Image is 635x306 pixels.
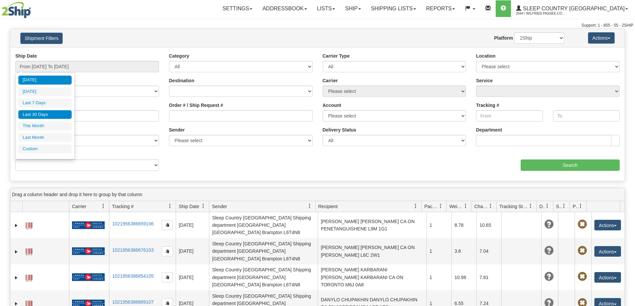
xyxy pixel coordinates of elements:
[578,220,587,229] span: Pickup Not Assigned
[556,203,562,210] span: Shipment Issues
[26,219,32,230] a: Label
[72,203,86,210] span: Carrier
[2,23,633,28] div: Support: 1 - 855 - 55 - 2SHIP
[366,0,421,17] a: Shipping lists
[72,273,105,281] img: 20 - Canada Post
[544,220,554,229] span: Unknown
[179,203,199,210] span: Ship Date
[525,200,536,212] a: Tracking Status filter column settings
[112,247,154,253] a: 1021956386676103
[72,247,105,255] img: 20 - Canada Post
[209,264,318,290] td: Sleep Country [GEOGRAPHIC_DATA] Shipping department [GEOGRAPHIC_DATA] [GEOGRAPHIC_DATA] Brampton ...
[558,200,570,212] a: Shipment Issues filter column settings
[542,200,553,212] a: Delivery Status filter column settings
[323,53,350,59] label: Carrier Type
[539,203,545,210] span: Delivery Status
[162,220,173,230] button: Copy to clipboard
[13,248,20,255] a: Expand
[511,0,633,17] a: Sleep Country [GEOGRAPHIC_DATA] 2044 / Wilfried.Passee-Coutrin
[323,77,338,84] label: Carrier
[553,110,620,122] input: To
[476,102,499,109] label: Tracking #
[318,264,426,290] td: [PERSON_NAME] KARBARANI [PERSON_NAME] KARBARANI CA ON TORONTO M6J 0A8
[112,221,154,226] a: 1021956386659106
[424,203,438,210] span: Packages
[449,203,463,210] span: Weight
[521,6,625,11] span: Sleep Country [GEOGRAPHIC_DATA]
[594,272,621,283] button: Actions
[544,272,554,281] span: Unknown
[169,127,185,133] label: Sender
[176,238,209,264] td: [DATE]
[164,200,176,212] a: Tracking # filter column settings
[304,200,315,212] a: Sender filter column settings
[18,145,72,153] li: Custom
[15,53,37,59] label: Ship Date
[212,203,227,210] span: Sender
[2,2,31,18] img: logo2044.jpg
[169,77,194,84] label: Destination
[162,246,173,256] button: Copy to clipboard
[323,102,341,109] label: Account
[18,76,72,85] li: [DATE]
[485,200,496,212] a: Charge filter column settings
[312,0,340,17] a: Lists
[499,203,528,210] span: Tracking Status
[13,222,20,229] a: Expand
[476,238,501,264] td: 7.04
[18,99,72,108] li: Last 7 Days
[451,212,476,238] td: 8.78
[318,238,426,264] td: [PERSON_NAME] [PERSON_NAME] CA ON [PERSON_NAME] L6C 2W1
[318,212,426,238] td: [PERSON_NAME] [PERSON_NAME] CA ON PENETANGUISHENE L9M 1G1
[588,32,615,44] button: Actions
[476,110,543,122] input: From
[516,10,566,17] span: 2044 / Wilfried.Passee-Coutrin
[162,272,173,282] button: Copy to clipboard
[426,212,451,238] td: 1
[323,127,356,133] label: Delivery Status
[476,264,501,290] td: 7.81
[169,102,223,109] label: Order # / Ship Request #
[476,212,501,238] td: 10.65
[72,221,105,229] img: 20 - Canada Post
[10,188,625,201] div: grid grouping header
[13,274,20,281] a: Expand
[340,0,366,17] a: Ship
[198,200,209,212] a: Ship Date filter column settings
[573,203,578,210] span: Pickup Status
[521,159,620,171] input: Search
[451,264,476,290] td: 10.98
[209,212,318,238] td: Sleep Country [GEOGRAPHIC_DATA] Shipping department [GEOGRAPHIC_DATA] [GEOGRAPHIC_DATA] Brampton ...
[20,33,63,44] button: Shipment Filters
[421,0,460,17] a: Reports
[578,272,587,281] span: Pickup Not Assigned
[575,200,586,212] a: Pickup Status filter column settings
[544,246,554,255] span: Unknown
[494,35,513,41] label: Platform
[426,264,451,290] td: 1
[169,53,189,59] label: Category
[18,122,72,131] li: This Month
[410,200,421,212] a: Recipient filter column settings
[451,238,476,264] td: 3.6
[18,133,72,142] li: Last Month
[435,200,446,212] a: Packages filter column settings
[476,53,495,59] label: Location
[18,87,72,96] li: [DATE]
[594,246,621,257] button: Actions
[26,245,32,256] a: Label
[217,0,257,17] a: Settings
[474,203,488,210] span: Charge
[578,246,587,255] span: Pickup Not Assigned
[476,77,493,84] label: Service
[318,203,338,210] span: Recipient
[176,212,209,238] td: [DATE]
[426,238,451,264] td: 1
[112,203,134,210] span: Tracking #
[176,264,209,290] td: [DATE]
[460,200,471,212] a: Weight filter column settings
[257,0,312,17] a: Addressbook
[26,272,32,282] a: Label
[476,127,502,133] label: Department
[209,238,318,264] td: Sleep Country [GEOGRAPHIC_DATA] Shipping department [GEOGRAPHIC_DATA] [GEOGRAPHIC_DATA] Brampton ...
